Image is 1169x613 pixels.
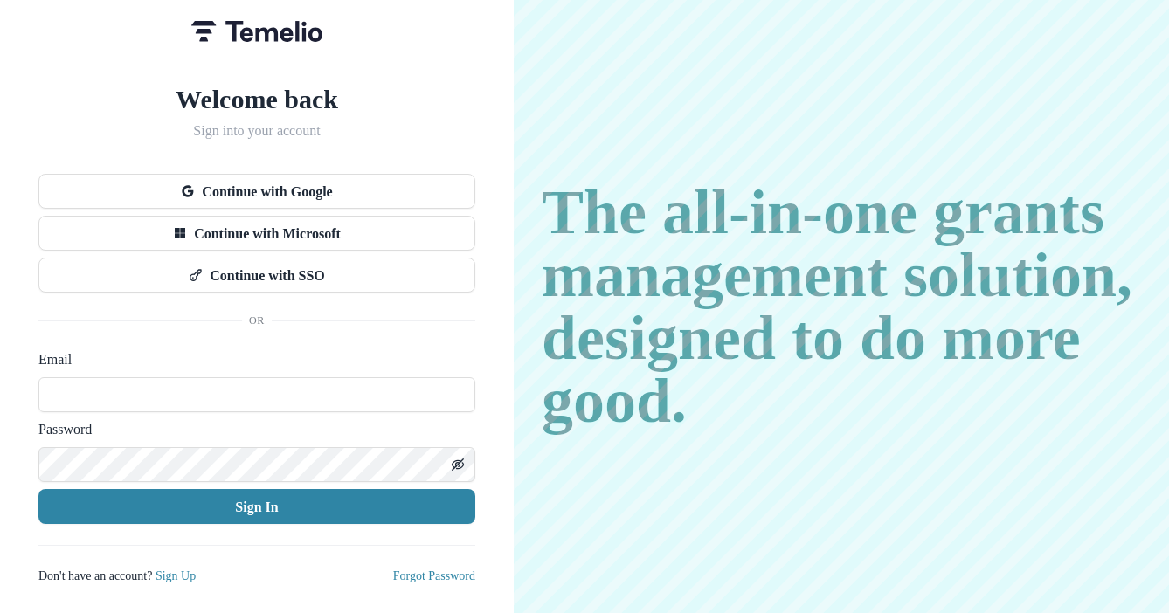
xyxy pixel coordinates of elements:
h2: Sign into your account [38,122,475,139]
button: Sign In [38,489,475,524]
img: Temelio [191,21,322,42]
a: Sign Up [156,569,196,582]
button: Continue with Microsoft [38,216,475,251]
a: Forgot Password [393,569,475,582]
h1: Welcome back [38,84,475,115]
button: Continue with Google [38,174,475,209]
button: Toggle password visibility [444,451,472,479]
label: Email [38,349,465,370]
button: Continue with SSO [38,258,475,293]
label: Password [38,419,465,440]
p: Don't have an account? [38,567,196,585]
